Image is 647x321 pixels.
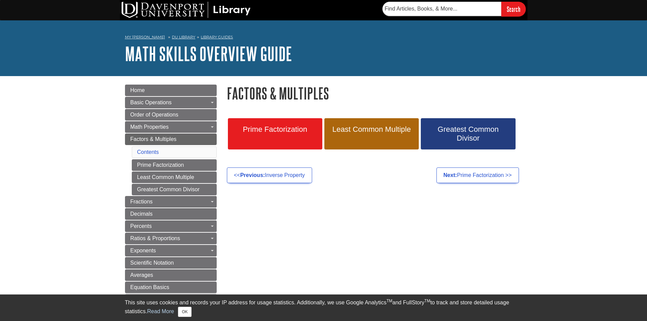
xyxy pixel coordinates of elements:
[227,167,312,183] a: <<Previous:Inverse Property
[125,245,217,256] a: Exponents
[125,33,522,43] nav: breadcrumb
[125,257,217,269] a: Scientific Notation
[132,184,217,195] a: Greatest Common Divisor
[122,2,251,18] img: DU Library
[125,233,217,244] a: Ratios & Proportions
[125,220,217,232] a: Percents
[130,112,178,118] span: Order of Operations
[130,136,177,142] span: Factors & Multiples
[125,299,522,317] div: This site uses cookies and records your IP address for usage statistics. Additionally, we use Goo...
[125,133,217,145] a: Factors & Multiples
[130,87,145,93] span: Home
[125,282,217,293] a: Equation Basics
[125,196,217,208] a: Fractions
[130,284,169,290] span: Equation Basics
[125,34,165,40] a: My [PERSON_NAME]
[130,248,156,253] span: Exponents
[125,85,217,96] a: Home
[178,307,191,317] button: Close
[444,172,457,178] strong: Next:
[130,260,174,266] span: Scientific Notation
[382,2,501,16] input: Find Articles, Books, & More...
[130,100,172,105] span: Basic Operations
[130,124,169,130] span: Math Properties
[172,35,195,39] a: DU Library
[125,97,217,108] a: Basic Operations
[125,43,292,64] a: Math Skills Overview Guide
[130,199,153,204] span: Fractions
[329,125,414,134] span: Least Common Multiple
[125,109,217,121] a: Order of Operations
[130,235,180,241] span: Ratios & Proportions
[125,121,217,133] a: Math Properties
[125,269,217,281] a: Averages
[324,118,419,149] a: Least Common Multiple
[125,208,217,220] a: Decimals
[436,167,519,183] a: Next:Prime Factorization >>
[201,35,233,39] a: Library Guides
[137,149,159,155] a: Contents
[147,308,174,314] a: Read More
[130,272,153,278] span: Averages
[425,299,430,303] sup: TM
[228,118,322,149] a: Prime Factorization
[227,85,522,102] h1: Factors & Multiples
[130,223,152,229] span: Percents
[233,125,317,134] span: Prime Factorization
[132,172,217,183] a: Least Common Multiple
[421,118,515,149] a: Greatest Common Divisor
[240,172,265,178] strong: Previous:
[387,299,392,303] sup: TM
[132,159,217,171] a: Prime Factorization
[130,211,153,217] span: Decimals
[426,125,510,143] span: Greatest Common Divisor
[501,2,526,16] input: Search
[125,294,217,305] a: Polynomials
[382,2,526,16] form: Searches DU Library's articles, books, and more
